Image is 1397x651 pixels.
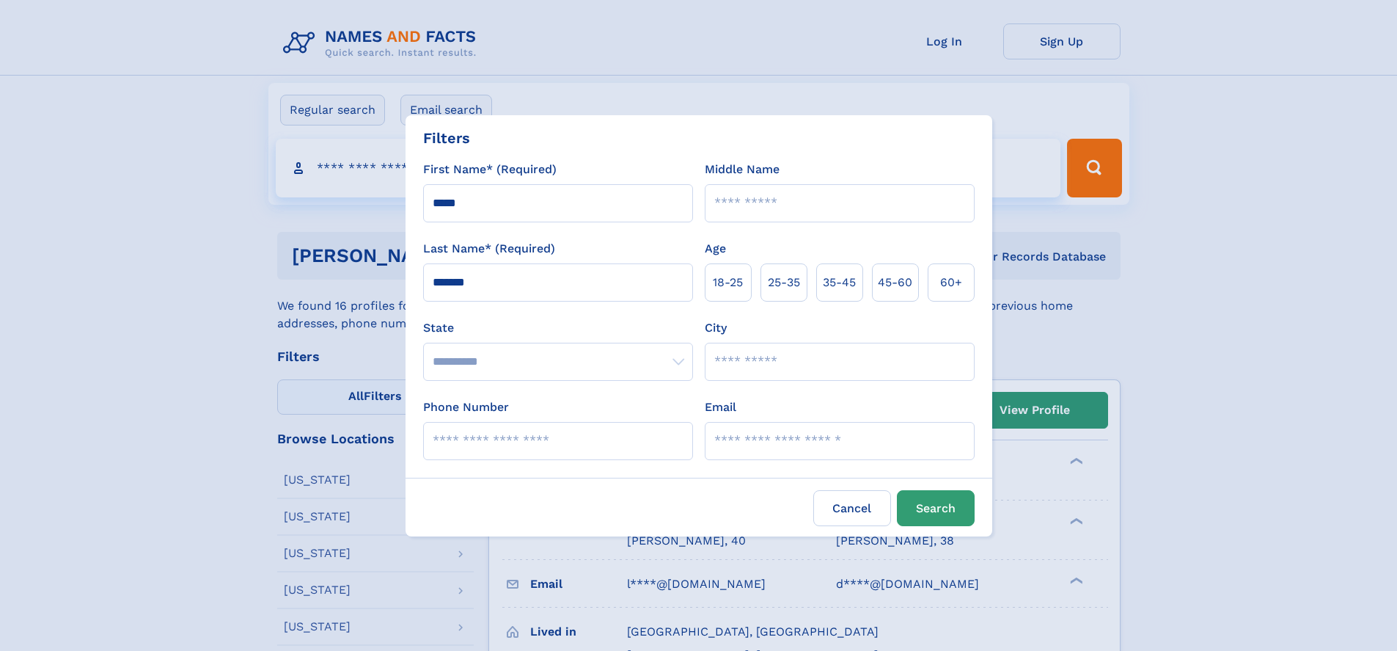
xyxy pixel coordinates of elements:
[878,274,912,291] span: 45‑60
[897,490,975,526] button: Search
[705,319,727,337] label: City
[423,399,509,416] label: Phone Number
[705,161,780,178] label: Middle Name
[813,490,891,526] label: Cancel
[705,240,726,258] label: Age
[423,161,557,178] label: First Name* (Required)
[423,319,693,337] label: State
[940,274,962,291] span: 60+
[705,399,736,416] label: Email
[423,240,555,258] label: Last Name* (Required)
[423,127,470,149] div: Filters
[768,274,800,291] span: 25‑35
[823,274,856,291] span: 35‑45
[713,274,743,291] span: 18‑25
